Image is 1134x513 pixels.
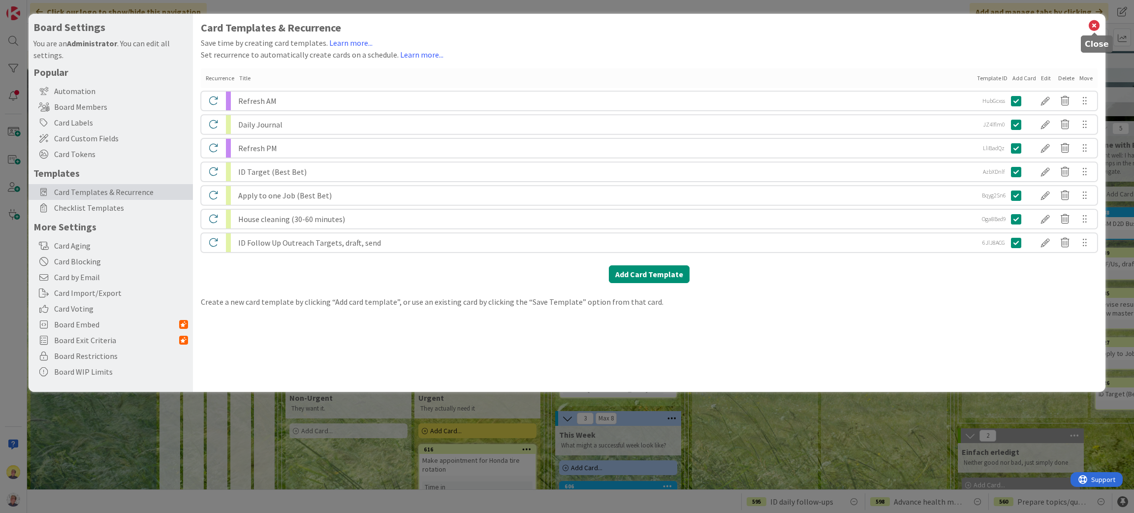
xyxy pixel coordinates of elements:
div: Bqyg2Sn6 [976,186,1011,205]
span: Card Tokens [54,148,188,160]
div: Apply to one Job (Best Bet) [238,186,974,205]
div: You are an . You can edit all settings. [33,37,188,61]
div: Add Card [1012,74,1036,83]
span: Checklist Templates [54,202,188,214]
span: Board Embed [54,319,179,330]
div: Daily Journal [238,115,974,134]
div: Refresh AM [238,92,974,110]
div: ID Target (Best Bet) [238,162,974,181]
div: HubGcxss [976,92,1011,110]
div: Create a new card template by clicking “Add card template”, or use an existing card by clicking t... [201,296,1098,308]
span: Board Exit Criteria [54,334,179,346]
span: Card Voting [54,303,188,315]
div: Edit [1041,74,1053,83]
div: Move [1079,74,1093,83]
div: Automation [29,83,193,99]
div: Template ID [977,74,1008,83]
span: Card Templates & Recurrence [54,186,188,198]
h5: More Settings [33,221,188,233]
a: Learn more... [329,38,373,48]
div: Recurrence [206,74,234,83]
div: Title [239,74,973,83]
span: Support [21,1,45,13]
div: Delete [1058,74,1074,83]
div: Board Members [29,99,193,115]
h5: Popular [33,66,188,78]
div: 6JlJ8ACG [976,233,1011,252]
div: LliBadQz [976,139,1011,158]
div: Save time by creating card templates. [201,37,1098,49]
div: Card Blocking [29,254,193,269]
div: JZ4lflm0 [976,115,1011,134]
div: House cleaning (30-60 minutes) [238,210,974,228]
div: Card Import/Export [29,285,193,301]
div: Refresh PM [238,139,974,158]
button: Add Card Template [609,265,690,283]
div: Board WIP Limits [29,364,193,380]
span: Card by Email [54,271,188,283]
div: ID Follow Up Outreach Targets, draft, send [238,233,974,252]
span: Card Custom Fields [54,132,188,144]
h5: Close [1085,39,1109,49]
div: Oga8Bed9 [976,210,1011,228]
b: Administrator [67,38,117,48]
h1: Card Templates & Recurrence [201,22,1098,34]
div: Set recurrence to automatically create cards on a schedule. [201,49,1098,61]
div: Card Aging [29,238,193,254]
a: Learn more... [400,50,443,60]
h5: Templates [33,167,188,179]
div: AzbXDnlf [976,162,1011,181]
span: Board Restrictions [54,350,188,362]
div: Card Labels [29,115,193,130]
h4: Board Settings [33,21,188,33]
